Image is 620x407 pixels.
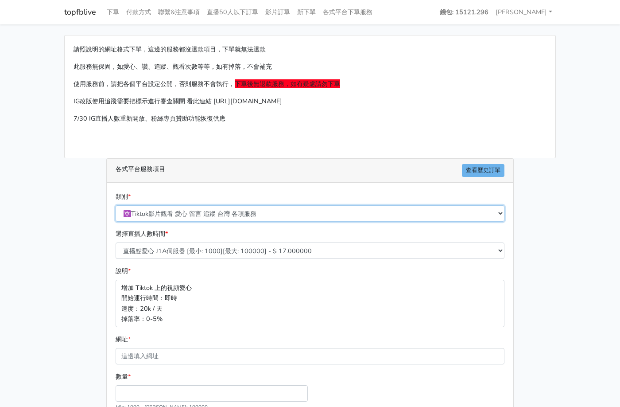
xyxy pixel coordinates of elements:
a: 錢包: 15121.296 [436,4,492,21]
a: 影片訂單 [262,4,294,21]
p: 7/30 IG直播人數重新開放、粉絲專頁贊助功能恢復供應 [74,113,546,124]
a: 付款方式 [123,4,155,21]
p: 此服務無保固，如愛心、讚、追蹤、觀看次數等等，如有掉落，不會補充 [74,62,546,72]
label: 類別 [116,192,131,202]
input: 這邊填入網址 [116,348,504,364]
label: 網址 [116,334,131,344]
label: 數量 [116,372,131,382]
a: topfblive [64,4,96,21]
p: IG改版使用追蹤需要把標示進行審查關閉 看此連結 [URL][DOMAIN_NAME] [74,96,546,106]
div: 各式平台服務項目 [107,159,513,183]
p: 增加 Tiktok 上的視頻愛心 開始運行時間：即時 速度：20k / 天 掉落率：0-5% [116,280,504,327]
a: 直播50人以下訂單 [203,4,262,21]
a: 新下單 [294,4,319,21]
label: 說明 [116,266,131,276]
a: 下單 [103,4,123,21]
span: 下單後無退款服務，如有疑慮請勿下單 [235,79,340,88]
a: 查看歷史訂單 [462,164,504,177]
a: [PERSON_NAME] [492,4,556,21]
p: 使用服務前，請把各個平台設定公開，否則服務不會執行， [74,79,546,89]
label: 選擇直播人數時間 [116,229,168,239]
a: 各式平台下單服務 [319,4,376,21]
p: 請照說明的網址格式下單，這邊的服務都沒退款項目，下單就無法退款 [74,44,546,55]
strong: 錢包: 15121.296 [440,8,488,16]
a: 聯繫&注意事項 [155,4,203,21]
